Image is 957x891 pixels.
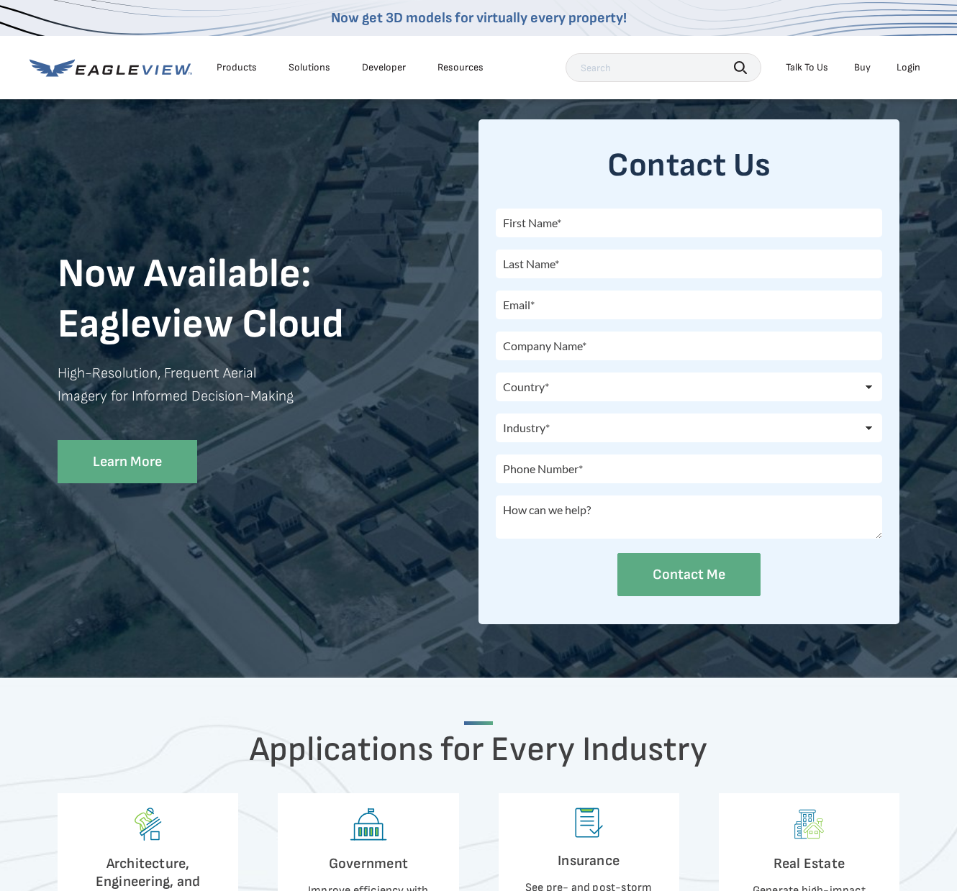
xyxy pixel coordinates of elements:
[331,9,627,27] a: Now get 3D models for virtually every property!
[496,291,882,319] input: Email*
[607,146,771,186] strong: Contact Us
[58,250,478,350] h1: Now Available: Eagleview Cloud
[496,454,882,483] input: Phone Number*
[289,61,330,74] div: Solutions
[854,61,871,74] a: Buy
[786,61,828,74] div: Talk To Us
[496,332,882,360] input: Company Name*
[217,61,257,74] div: Products
[617,553,761,597] input: Contact Me
[496,250,882,278] input: Last Name*
[292,855,444,873] h4: Government
[58,721,899,793] h2: Applications for Every Industry
[437,61,484,74] div: Resources
[58,388,294,405] strong: Imagery for Informed Decision-Making
[58,440,197,484] a: Learn More
[733,855,885,873] h4: Real Estate
[897,61,920,74] div: Login
[513,852,665,870] h4: Insurance
[58,365,256,382] strong: High-Resolution, Frequent Aerial
[566,53,761,82] input: Search
[496,209,882,237] input: First Name*
[362,61,406,74] a: Developer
